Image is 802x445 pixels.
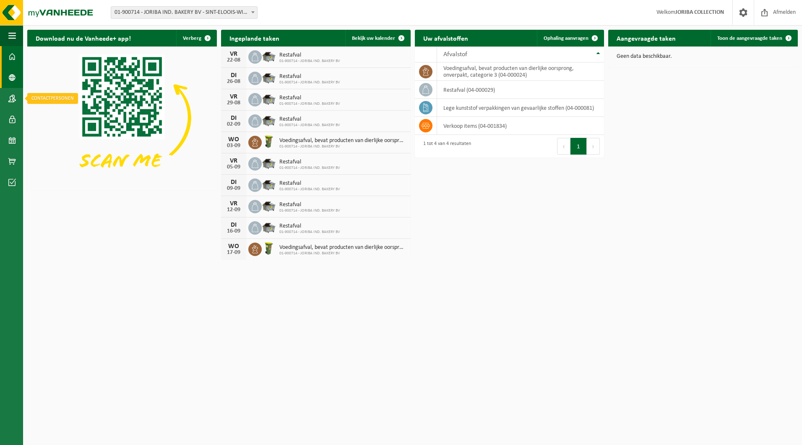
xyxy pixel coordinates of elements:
span: 01-900714 - JORIBA IND. BAKERY BV [279,166,340,171]
img: WB-5000-GAL-GY-04 [262,70,276,85]
div: WO [225,136,242,143]
span: Restafval [279,52,340,59]
div: DI [225,72,242,79]
div: VR [225,93,242,100]
div: DI [225,115,242,122]
button: Verberg [176,30,216,47]
button: Previous [557,138,570,155]
span: Restafval [279,159,340,166]
span: Restafval [279,116,340,123]
button: Next [587,138,600,155]
span: 01-900714 - JORIBA IND. BAKERY BV [279,251,406,256]
img: WB-5000-GAL-GY-04 [262,220,276,234]
span: Verberg [183,36,201,41]
td: verkoop items (04-001834) [437,117,604,135]
div: WO [225,243,242,250]
a: Bekijk uw kalender [345,30,410,47]
div: DI [225,222,242,228]
div: 12-09 [225,207,242,213]
h2: Download nu de Vanheede+ app! [27,30,139,46]
span: 01-900714 - JORIBA IND. BAKERY BV - SINT-ELOOIS-WINKEL [111,7,257,18]
button: 1 [570,138,587,155]
div: 29-08 [225,100,242,106]
img: WB-5000-GAL-GY-04 [262,49,276,63]
img: WB-5000-GAL-GY-04 [262,177,276,191]
span: 01-900714 - JORIBA IND. BAKERY BV [279,101,340,106]
div: 05-09 [225,164,242,170]
img: WB-5000-GAL-GY-04 [262,156,276,170]
span: Restafval [279,202,340,208]
img: WB-5000-GAL-GY-04 [262,92,276,106]
span: Bekijk uw kalender [352,36,395,41]
td: voedingsafval, bevat producten van dierlijke oorsprong, onverpakt, categorie 3 (04-000024) [437,62,604,81]
span: 01-900714 - JORIBA IND. BAKERY BV [279,144,406,149]
strong: JORIBA COLLECTION [675,9,724,16]
img: WB-0060-HPE-GN-50 [262,241,276,256]
div: 03-09 [225,143,242,149]
h2: Ingeplande taken [221,30,288,46]
div: 02-09 [225,122,242,127]
span: 01-900714 - JORIBA IND. BAKERY BV [279,208,340,213]
div: 09-09 [225,186,242,191]
a: Ophaling aanvragen [537,30,603,47]
h2: Aangevraagde taken [608,30,684,46]
a: Toon de aangevraagde taken [711,30,797,47]
div: 22-08 [225,57,242,63]
img: WB-0060-HPE-GN-50 [262,135,276,149]
span: 01-900714 - JORIBA IND. BAKERY BV [279,80,340,85]
span: 01-900714 - JORIBA IND. BAKERY BV [279,187,340,192]
img: WB-5000-GAL-GY-04 [262,199,276,213]
div: VR [225,158,242,164]
span: Voedingsafval, bevat producten van dierlijke oorsprong, onverpakt, categorie 3 [279,244,406,251]
div: 16-09 [225,228,242,234]
h2: Uw afvalstoffen [415,30,477,46]
div: VR [225,200,242,207]
span: 01-900714 - JORIBA IND. BAKERY BV - SINT-ELOOIS-WINKEL [111,6,258,19]
p: Geen data beschikbaar. [617,54,789,60]
img: WB-5000-GAL-GY-04 [262,113,276,127]
div: VR [225,51,242,57]
span: Voedingsafval, bevat producten van dierlijke oorsprong, onverpakt, categorie 3 [279,137,406,144]
span: Restafval [279,95,340,101]
span: Restafval [279,223,340,230]
span: Toon de aangevraagde taken [717,36,782,41]
td: lege kunststof verpakkingen van gevaarlijke stoffen (04-000081) [437,99,604,117]
span: Afvalstof [443,51,467,58]
td: restafval (04-000029) [437,81,604,99]
span: 01-900714 - JORIBA IND. BAKERY BV [279,59,340,64]
span: 01-900714 - JORIBA IND. BAKERY BV [279,230,340,235]
div: 1 tot 4 van 4 resultaten [419,137,471,155]
div: DI [225,179,242,186]
span: Ophaling aanvragen [544,36,588,41]
span: Restafval [279,73,340,80]
span: 01-900714 - JORIBA IND. BAKERY BV [279,123,340,128]
div: 26-08 [225,79,242,85]
span: Restafval [279,180,340,187]
img: Download de VHEPlus App [27,47,217,189]
div: 17-09 [225,250,242,256]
